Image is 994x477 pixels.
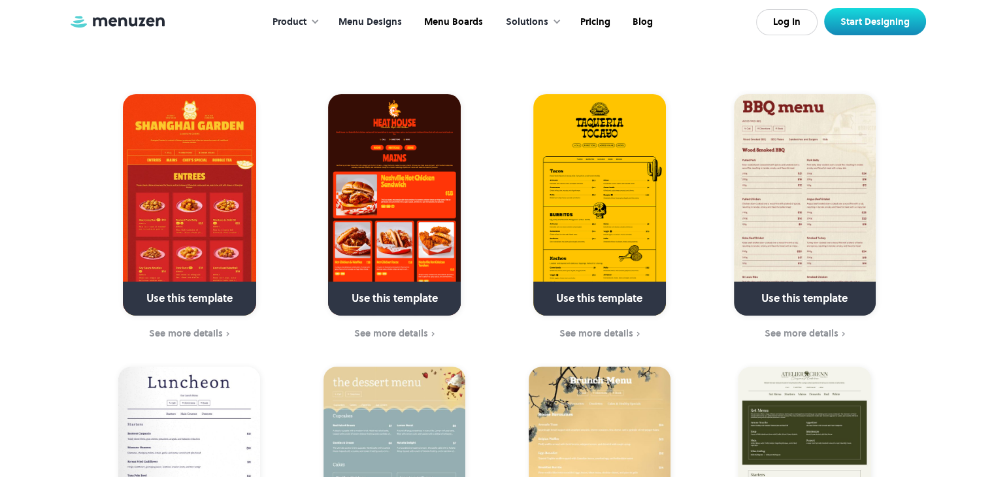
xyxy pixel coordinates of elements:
[620,2,663,42] a: Blog
[493,2,568,42] div: Solutions
[533,94,666,316] a: Use this template
[259,2,326,42] div: Product
[756,9,818,35] a: Log In
[734,94,876,316] a: Use this template
[149,328,223,338] div: See more details
[273,15,306,29] div: Product
[412,2,493,42] a: Menu Boards
[559,328,633,338] div: See more details
[354,328,428,338] div: See more details
[506,15,548,29] div: Solutions
[710,327,899,341] a: See more details
[123,94,256,316] a: Use this template
[326,2,412,42] a: Menu Designs
[824,8,926,35] a: Start Designing
[505,327,694,341] a: See more details
[300,327,489,341] a: See more details
[328,94,461,316] a: Use this template
[95,327,284,341] a: See more details
[765,328,838,338] div: See more details
[568,2,620,42] a: Pricing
